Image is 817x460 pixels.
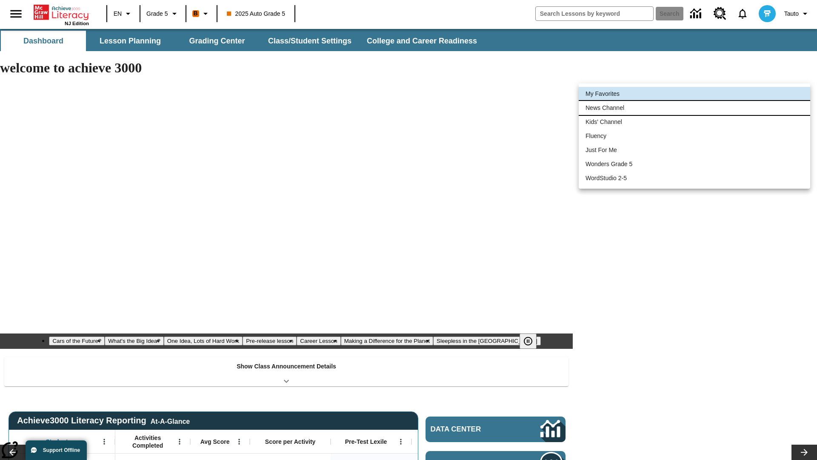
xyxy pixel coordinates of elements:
li: Just For Me [579,143,810,157]
li: Fluency [579,129,810,143]
li: Kids' Channel [579,115,810,129]
li: WordStudio 2-5 [579,171,810,185]
li: Wonders Grade 5 [579,157,810,171]
li: News Channel [579,101,810,115]
li: My Favorites [579,87,810,101]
